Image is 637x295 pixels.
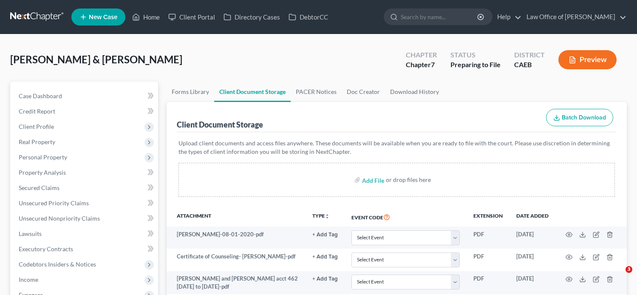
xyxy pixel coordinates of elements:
[325,214,330,219] i: unfold_more
[467,249,510,271] td: PDF
[312,254,338,260] button: + Add Tag
[12,88,158,104] a: Case Dashboard
[19,230,42,237] span: Lawsuits
[19,215,100,222] span: Unsecured Nonpriority Claims
[626,266,632,273] span: 3
[167,271,306,295] td: [PERSON_NAME] and [PERSON_NAME] acct 462 [DATE] to [DATE]-pdf
[312,275,338,283] a: + Add Tag
[312,230,338,238] a: + Add Tag
[19,153,67,161] span: Personal Property
[19,123,54,130] span: Client Profile
[128,9,164,25] a: Home
[167,227,306,249] td: [PERSON_NAME]-08-01-2020-pdf
[510,207,555,227] th: Date added
[12,165,158,180] a: Property Analysis
[558,50,617,69] button: Preview
[312,232,338,238] button: + Add Tag
[514,60,545,70] div: CAEB
[164,9,219,25] a: Client Portal
[19,184,59,191] span: Secured Claims
[214,82,291,102] a: Client Document Storage
[19,276,38,283] span: Income
[312,252,338,261] a: + Add Tag
[19,261,96,268] span: Codebtors Insiders & Notices
[510,227,555,249] td: [DATE]
[10,53,182,65] span: [PERSON_NAME] & [PERSON_NAME]
[12,226,158,241] a: Lawsuits
[608,266,629,286] iframe: Intercom live chat
[450,60,501,70] div: Preparing to File
[406,50,437,60] div: Chapter
[19,138,55,145] span: Real Property
[12,196,158,211] a: Unsecured Priority Claims
[345,207,467,227] th: Event Code
[385,82,444,102] a: Download History
[342,82,385,102] a: Doc Creator
[450,50,501,60] div: Status
[562,114,606,121] span: Batch Download
[12,104,158,119] a: Credit Report
[522,9,626,25] a: Law Office of [PERSON_NAME]
[312,276,338,282] button: + Add Tag
[167,249,306,271] td: Certificate of Counseling- [PERSON_NAME]-pdf
[12,241,158,257] a: Executory Contracts
[19,245,73,252] span: Executory Contracts
[386,176,431,184] div: or drop files here
[19,169,66,176] span: Property Analysis
[312,213,330,219] button: TYPEunfold_more
[89,14,117,20] span: New Case
[546,109,613,127] button: Batch Download
[431,60,435,68] span: 7
[467,227,510,249] td: PDF
[167,207,306,227] th: Attachment
[19,92,62,99] span: Case Dashboard
[19,199,89,207] span: Unsecured Priority Claims
[406,60,437,70] div: Chapter
[467,271,510,295] td: PDF
[12,180,158,196] a: Secured Claims
[510,249,555,271] td: [DATE]
[284,9,332,25] a: DebtorCC
[19,108,55,115] span: Credit Report
[291,82,342,102] a: PACER Notices
[467,207,510,227] th: Extension
[401,9,478,25] input: Search by name...
[177,119,263,130] div: Client Document Storage
[493,9,521,25] a: Help
[167,82,214,102] a: Forms Library
[510,271,555,295] td: [DATE]
[219,9,284,25] a: Directory Cases
[514,50,545,60] div: District
[12,211,158,226] a: Unsecured Nonpriority Claims
[178,139,615,156] p: Upload client documents and access files anywhere. These documents will be available when you are...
